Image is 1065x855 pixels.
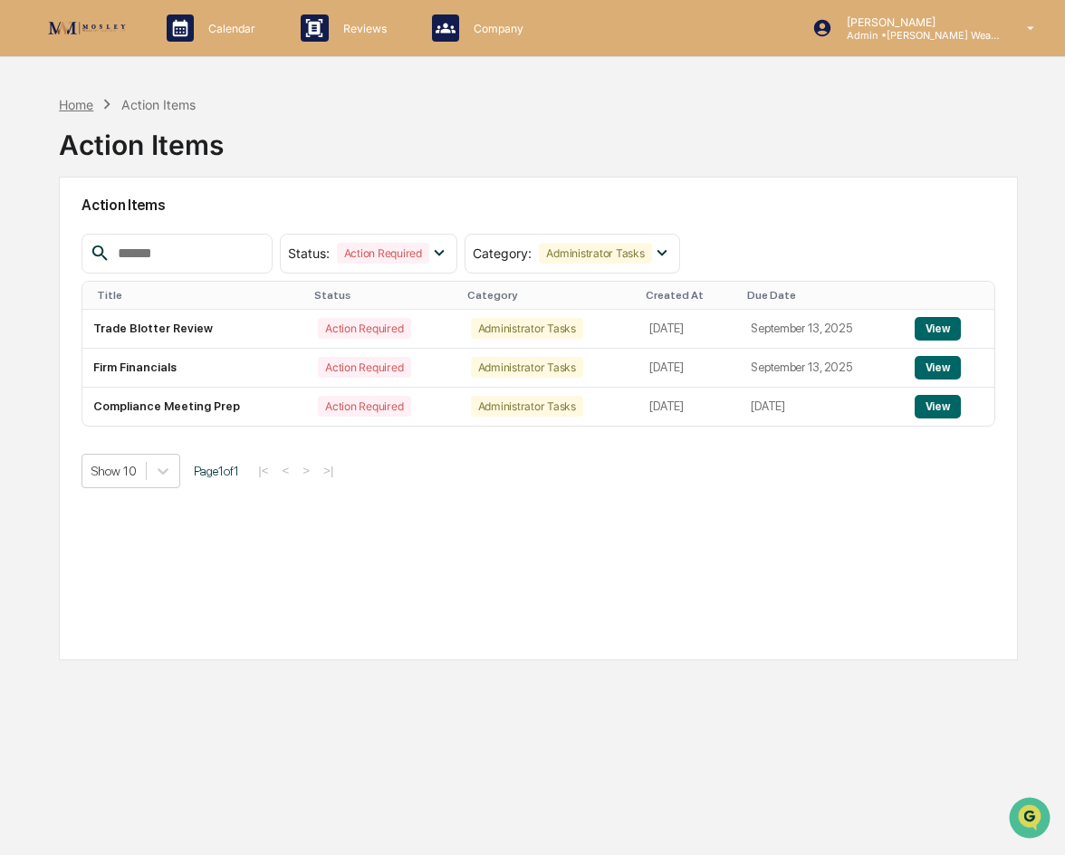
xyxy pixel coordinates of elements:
[832,15,1001,29] p: [PERSON_NAME]
[467,289,632,302] div: Category
[194,22,264,35] p: Calendar
[277,463,295,478] button: <
[180,307,219,321] span: Pylon
[121,97,196,112] div: Action Items
[82,310,307,349] td: Trade Blotter Review
[82,197,994,214] h2: Action Items
[82,388,307,426] td: Compliance Meeting Prep
[915,399,961,413] a: View
[18,139,51,171] img: 1746055101610-c473b297-6a78-478c-a979-82029cc54cd1
[337,243,429,264] div: Action Required
[471,396,583,417] div: Administrator Tasks
[740,310,903,349] td: September 13, 2025
[915,395,961,418] button: View
[18,38,330,67] p: How can we help?
[253,463,273,478] button: |<
[638,310,740,349] td: [DATE]
[43,16,130,40] img: logo
[11,221,124,254] a: 🖐️Preclearance
[638,349,740,388] td: [DATE]
[471,318,583,339] div: Administrator Tasks
[308,144,330,166] button: Start new chat
[124,221,232,254] a: 🗄️Attestations
[740,349,903,388] td: September 13, 2025
[11,255,121,288] a: 🔎Data Lookup
[915,356,961,379] button: View
[646,289,733,302] div: Created At
[62,157,229,171] div: We're available if you need us!
[131,230,146,245] div: 🗄️
[82,349,307,388] td: Firm Financials
[36,263,114,281] span: Data Lookup
[62,139,297,157] div: Start new chat
[194,464,239,478] span: Page 1 of 1
[149,228,225,246] span: Attestations
[915,322,961,335] a: View
[59,114,224,161] div: Action Items
[18,230,33,245] div: 🖐️
[740,388,903,426] td: [DATE]
[318,318,410,339] div: Action Required
[1007,795,1056,844] iframe: Open customer support
[915,360,961,374] a: View
[318,463,339,478] button: >|
[915,317,961,341] button: View
[539,243,651,264] div: Administrator Tasks
[18,264,33,279] div: 🔎
[36,228,117,246] span: Preclearance
[128,306,219,321] a: Powered byPylon
[314,289,452,302] div: Status
[97,289,300,302] div: Title
[471,357,583,378] div: Administrator Tasks
[473,245,532,261] span: Category :
[329,22,396,35] p: Reviews
[832,29,1001,42] p: Admin • [PERSON_NAME] Wealth
[288,245,330,261] span: Status :
[638,388,740,426] td: [DATE]
[318,357,410,378] div: Action Required
[747,289,896,302] div: Due Date
[459,22,532,35] p: Company
[297,463,315,478] button: >
[318,396,410,417] div: Action Required
[59,97,93,112] div: Home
